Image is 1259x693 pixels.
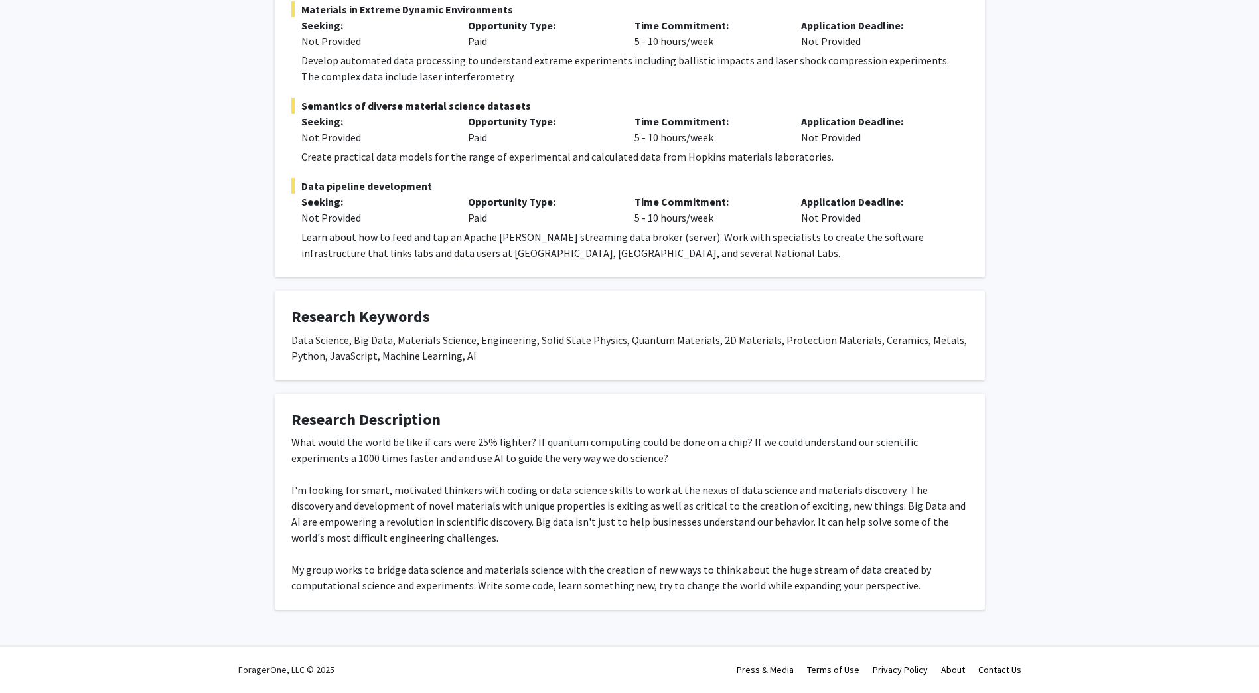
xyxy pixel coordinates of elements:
div: Not Provided [301,129,448,145]
p: Application Deadline: [801,17,948,33]
iframe: Chat [10,633,56,683]
p: Seeking: [301,17,448,33]
p: Application Deadline: [801,114,948,129]
div: Not Provided [791,17,958,49]
a: Terms of Use [807,664,859,676]
a: Press & Media [737,664,794,676]
p: Seeking: [301,194,448,210]
span: Data pipeline development [291,178,968,194]
span: Semantics of diverse material science datasets [291,98,968,114]
div: Create practical data models for the range of experimental and calculated data from Hopkins mater... [301,149,968,165]
div: Data Science, Big Data, Materials Science, Engineering, Solid State Physics, Quantum Materials, 2... [291,332,968,364]
div: ForagerOne, LLC © 2025 [238,647,334,693]
h4: Research Description [291,410,968,429]
div: 5 - 10 hours/week [625,17,791,49]
a: About [941,664,965,676]
div: Not Provided [791,114,958,145]
p: Time Commitment: [634,194,781,210]
p: Time Commitment: [634,17,781,33]
p: Time Commitment: [634,114,781,129]
p: Opportunity Type: [468,17,615,33]
a: Contact Us [978,664,1021,676]
div: Not Provided [301,33,448,49]
h4: Research Keywords [291,307,968,327]
div: Paid [458,194,625,226]
div: Paid [458,17,625,49]
div: Not Provided [791,194,958,226]
p: Application Deadline: [801,194,948,210]
div: 5 - 10 hours/week [625,194,791,226]
div: Paid [458,114,625,145]
div: Develop automated data processing to understand extreme experiments including ballistic impacts a... [301,52,968,84]
div: 5 - 10 hours/week [625,114,791,145]
div: Not Provided [301,210,448,226]
div: What would the world be like if cars were 25% lighter? If quantum computing could be done on a ch... [291,434,968,593]
a: Privacy Policy [873,664,928,676]
span: Materials in Extreme Dynamic Environments [291,1,968,17]
p: Seeking: [301,114,448,129]
p: Opportunity Type: [468,114,615,129]
div: Learn about how to feed and tap an Apache [PERSON_NAME] streaming data broker (server). Work with... [301,229,968,261]
p: Opportunity Type: [468,194,615,210]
